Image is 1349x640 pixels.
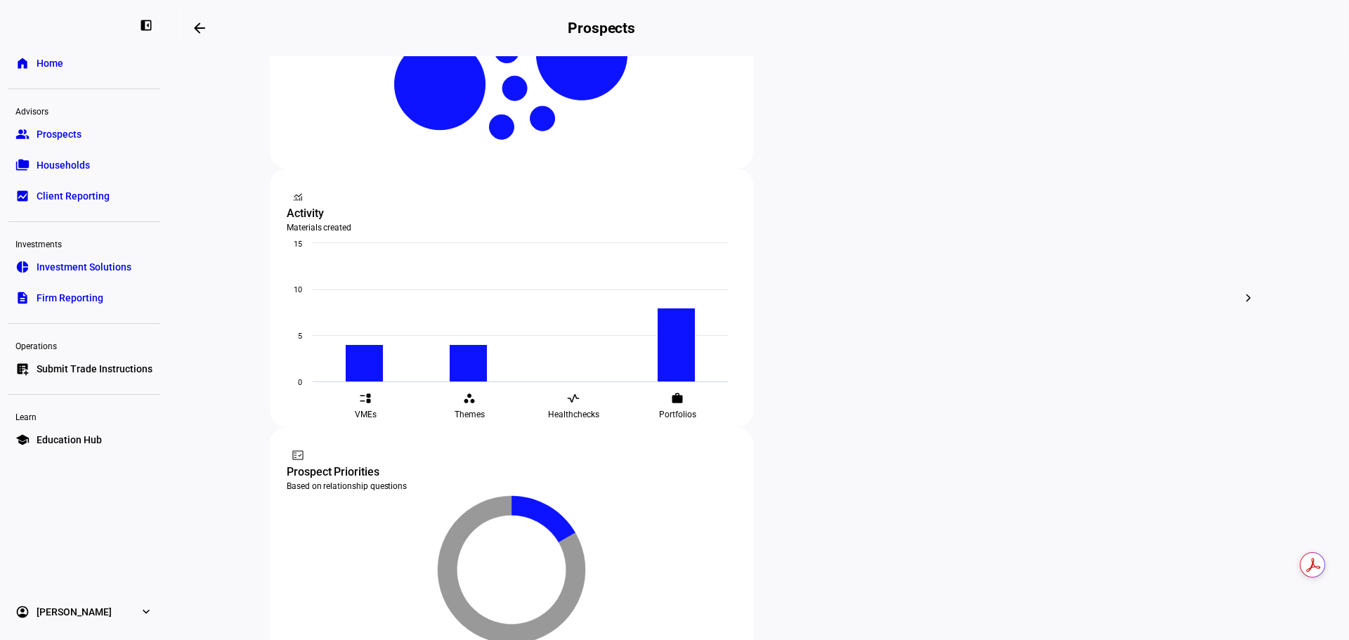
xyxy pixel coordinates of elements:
[37,433,102,447] span: Education Hub
[568,20,635,37] h2: Prospects
[8,120,160,148] a: groupProspects
[191,20,208,37] mat-icon: arrow_backwards
[8,151,160,179] a: folder_copyHouseholds
[15,158,30,172] eth-mat-symbol: folder_copy
[15,189,30,203] eth-mat-symbol: bid_landscape
[8,182,160,210] a: bid_landscapeClient Reporting
[298,332,302,341] text: 5
[15,433,30,447] eth-mat-symbol: school
[287,222,736,233] div: Materials created
[37,127,82,141] span: Prospects
[37,158,90,172] span: Households
[548,409,599,420] span: Healthchecks
[37,56,63,70] span: Home
[37,362,152,376] span: Submit Trade Instructions
[15,56,30,70] eth-mat-symbol: home
[8,335,160,355] div: Operations
[139,605,153,619] eth-mat-symbol: expand_more
[37,189,110,203] span: Client Reporting
[294,240,302,249] text: 15
[139,18,153,32] eth-mat-symbol: left_panel_close
[37,291,103,305] span: Firm Reporting
[463,392,476,405] eth-mat-symbol: workspaces
[359,392,372,405] eth-mat-symbol: event_list
[287,205,736,222] div: Activity
[8,49,160,77] a: homeHome
[8,406,160,426] div: Learn
[291,190,305,204] mat-icon: monitoring
[567,392,580,405] eth-mat-symbol: vital_signs
[298,378,302,387] text: 0
[8,253,160,281] a: pie_chartInvestment Solutions
[8,100,160,120] div: Advisors
[37,260,131,274] span: Investment Solutions
[455,409,485,420] span: Themes
[287,464,736,481] div: Prospect Priorities
[15,127,30,141] eth-mat-symbol: group
[294,285,302,294] text: 10
[291,448,305,462] mat-icon: fact_check
[671,392,684,405] eth-mat-symbol: work
[355,409,377,420] span: VMEs
[15,362,30,376] eth-mat-symbol: list_alt_add
[1240,289,1257,306] mat-icon: chevron_right
[15,291,30,305] eth-mat-symbol: description
[287,481,736,492] div: Based on relationship questions
[37,605,112,619] span: [PERSON_NAME]
[8,284,160,312] a: descriptionFirm Reporting
[659,409,696,420] span: Portfolios
[15,260,30,274] eth-mat-symbol: pie_chart
[8,233,160,253] div: Investments
[15,605,30,619] eth-mat-symbol: account_circle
